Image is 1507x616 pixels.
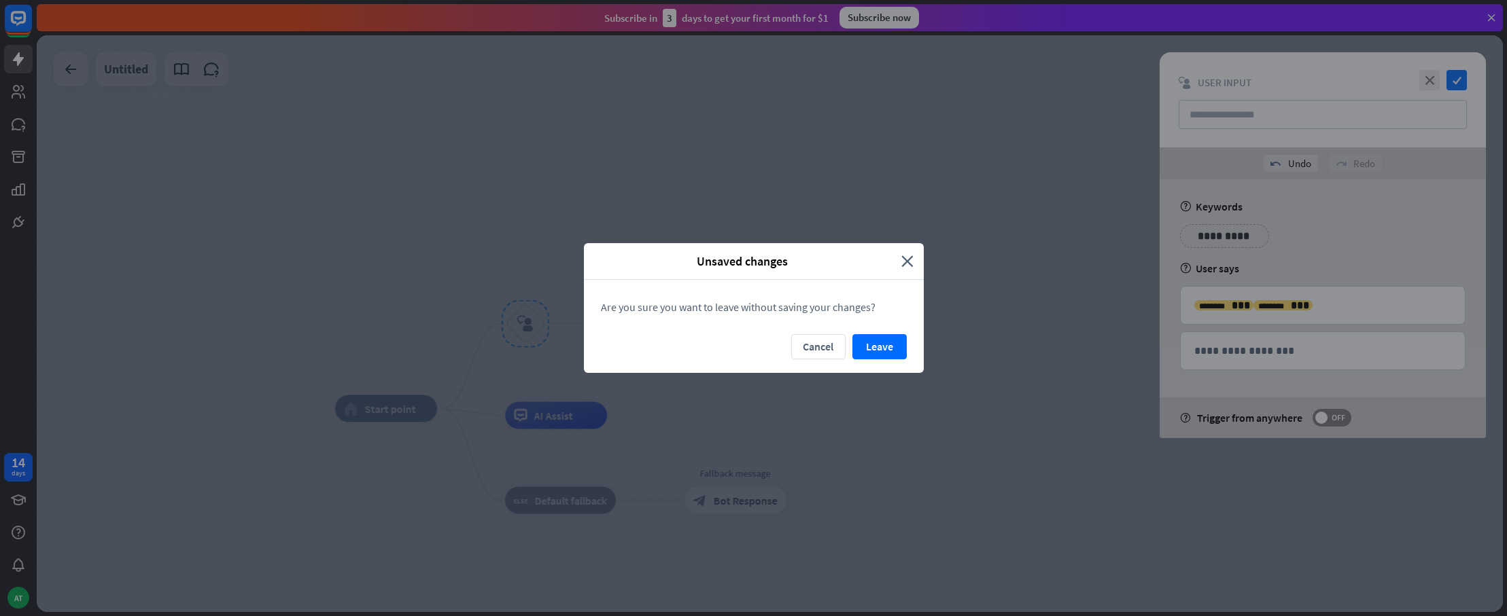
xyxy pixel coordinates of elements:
[791,334,846,359] button: Cancel
[11,5,52,46] button: Open LiveChat chat widget
[39,2,55,18] div: New messages notification
[594,253,891,269] span: Unsaved changes
[901,253,914,269] i: close
[852,334,907,359] button: Leave
[601,300,876,314] span: Are you sure you want to leave without saving your changes?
